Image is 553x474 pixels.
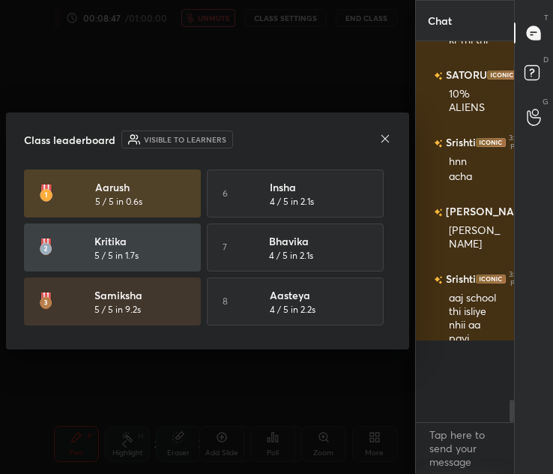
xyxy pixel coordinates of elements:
[434,139,443,148] img: no-rating-badge.077c3623.svg
[543,96,549,107] p: G
[443,135,476,151] h6: Srishti
[270,195,314,208] h5: 4 / 5 in 2.1s
[94,249,139,262] h5: 5 / 5 in 1.7s
[416,41,515,340] div: grid
[434,208,443,217] img: no-rating-badge.077c3623.svg
[223,187,228,200] h5: 6
[39,238,52,256] img: rank-2.3a33aca6.svg
[449,154,503,169] div: hnn
[39,184,53,202] img: rank-1.ed6cb560.svg
[449,223,503,252] div: [PERSON_NAME]
[144,134,226,145] h6: Visible to learners
[443,271,476,287] h6: Srishti
[443,204,534,220] h6: [PERSON_NAME]
[223,241,227,254] h5: 7
[270,303,315,316] h5: 4 / 5 in 2.2s
[24,132,115,148] h4: Class leaderboard
[269,233,362,249] h4: Bhavika
[434,72,443,80] img: no-rating-badge.077c3623.svg
[449,87,503,115] div: 10% ALIENS
[476,274,506,283] img: iconic-dark.1390631f.png
[269,249,313,262] h5: 4 / 5 in 2.1s
[39,292,52,310] img: rank-3.169bc593.svg
[95,179,188,195] h4: Aarush
[270,287,363,303] h4: Aasteya
[443,67,487,83] h6: SATORU
[543,54,549,65] p: D
[544,12,549,23] p: T
[449,291,503,346] div: aaj school thi isliye nhii aa payi
[270,179,363,195] h4: Insha
[487,70,517,79] img: iconic-dark.1390631f.png
[95,195,142,208] h5: 5 / 5 in 0.6s
[476,138,506,147] img: iconic-dark.1390631f.png
[94,287,187,303] h4: Samiksha
[449,169,503,184] div: acha
[94,303,141,316] h5: 5 / 5 in 9.2s
[434,276,443,284] img: no-rating-badge.077c3623.svg
[416,1,464,40] p: Chat
[94,233,187,249] h4: Kritika
[223,295,228,308] h5: 8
